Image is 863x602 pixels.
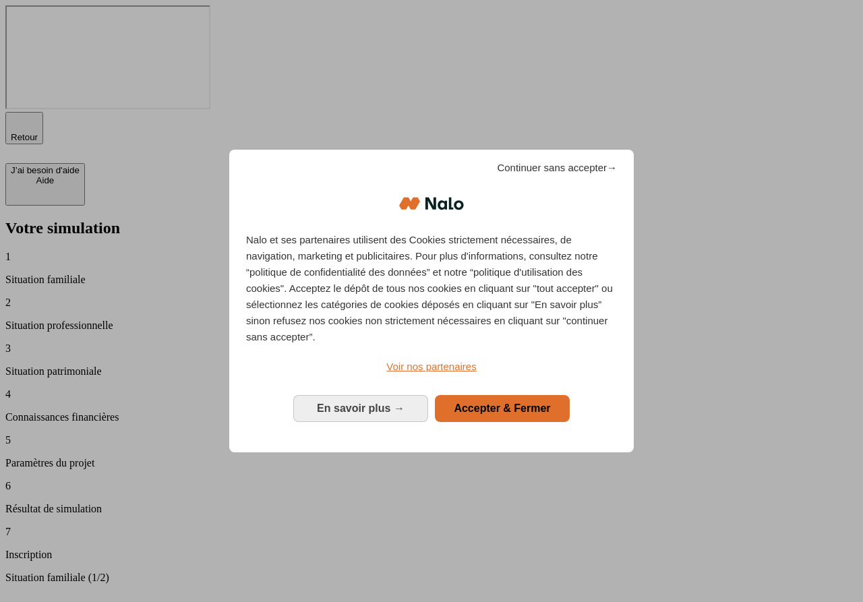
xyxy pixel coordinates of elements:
span: Continuer sans accepter→ [497,160,617,176]
div: Bienvenue chez Nalo Gestion du consentement [229,150,634,452]
span: Accepter & Fermer [454,402,550,414]
span: En savoir plus → [317,402,405,414]
p: Nalo et ses partenaires utilisent des Cookies strictement nécessaires, de navigation, marketing e... [246,232,617,345]
a: Voir nos partenaires [246,359,617,375]
span: Voir nos partenaires [386,361,476,372]
img: Logo [399,183,464,224]
button: Accepter & Fermer: Accepter notre traitement des données et fermer [435,395,570,422]
button: En savoir plus: Configurer vos consentements [293,395,428,422]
